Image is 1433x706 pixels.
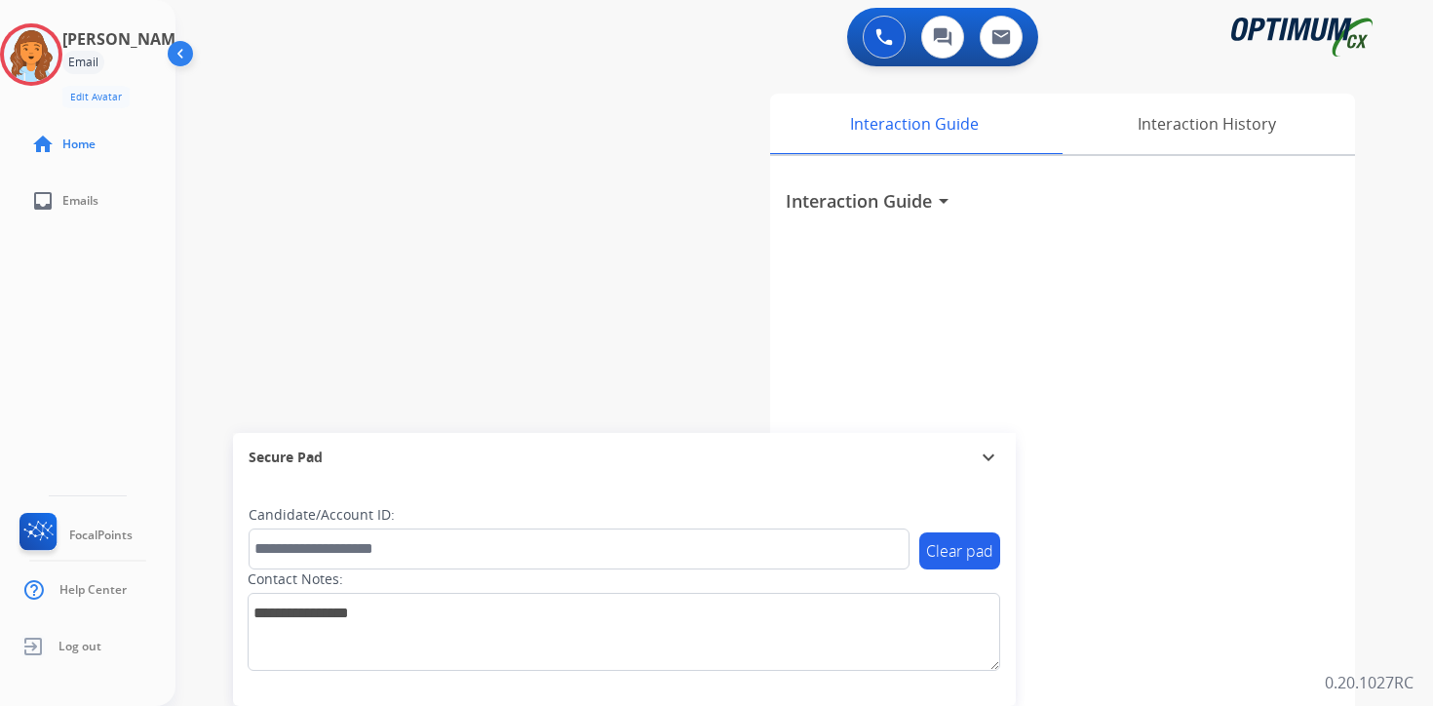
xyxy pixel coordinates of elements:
[4,27,58,82] img: avatar
[62,137,96,152] span: Home
[16,513,133,558] a: FocalPoints
[62,86,130,108] button: Edit Avatar
[69,528,133,543] span: FocalPoints
[1325,671,1414,694] p: 0.20.1027RC
[249,505,395,525] label: Candidate/Account ID:
[59,582,127,598] span: Help Center
[249,448,323,467] span: Secure Pad
[31,189,55,213] mat-icon: inbox
[62,193,98,209] span: Emails
[919,532,1000,569] button: Clear pad
[1058,94,1355,154] div: Interaction History
[770,94,1058,154] div: Interaction Guide
[62,51,104,74] div: Email
[977,446,1000,469] mat-icon: expand_more
[58,639,101,654] span: Log out
[932,189,955,213] mat-icon: arrow_drop_down
[62,27,189,51] h3: [PERSON_NAME]
[248,569,343,589] label: Contact Notes:
[786,187,932,215] h3: Interaction Guide
[31,133,55,156] mat-icon: home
